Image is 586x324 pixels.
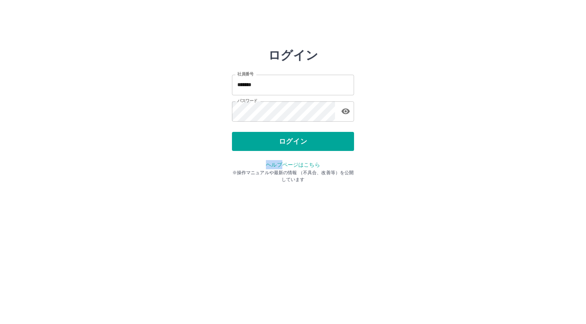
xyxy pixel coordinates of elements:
[268,48,318,63] h2: ログイン
[237,71,253,77] label: 社員番号
[266,162,320,168] a: ヘルプページはこちら
[232,169,354,183] p: ※操作マニュアルや最新の情報 （不具合、改善等）を公開しています
[232,132,354,151] button: ログイン
[237,98,258,104] label: パスワード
